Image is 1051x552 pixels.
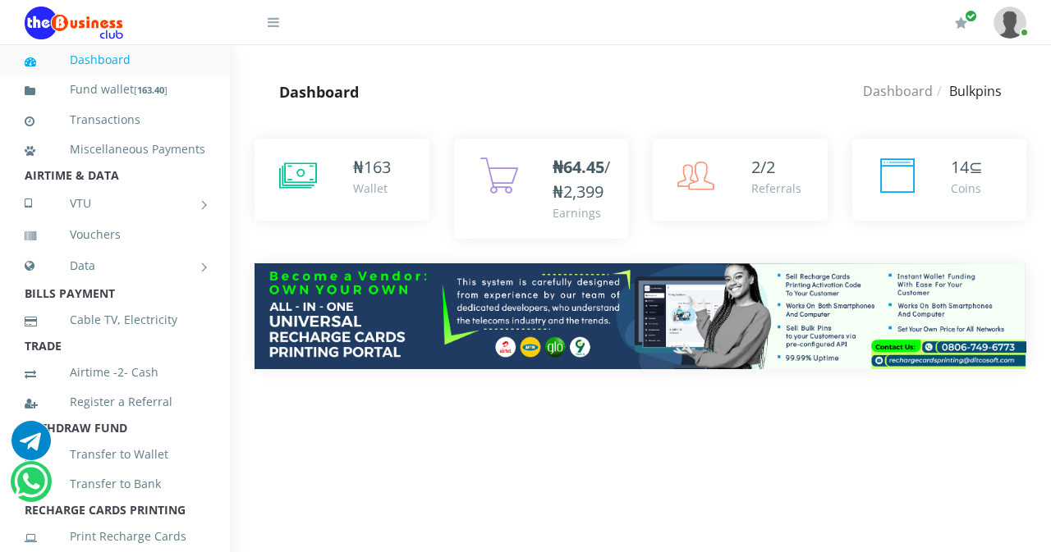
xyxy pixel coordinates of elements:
img: multitenant_rcp.png [255,263,1026,369]
a: Dashboard [863,82,933,100]
a: Register a Referral [25,383,205,421]
div: Earnings [553,204,613,221]
strong: Dashboard [279,82,359,102]
div: ₦ [353,155,391,180]
span: 14 [951,156,969,178]
a: Chat for support [11,433,51,460]
b: 163.40 [137,84,164,96]
a: ₦64.45/₦2,399 Earnings [454,139,629,239]
b: ₦64.45 [553,156,604,178]
a: 2/2 Referrals [653,139,828,221]
a: Cable TV, Electricity [25,301,205,339]
a: Transfer to Wallet [25,436,205,473]
img: User [994,7,1026,39]
i: Renew/Upgrade Subscription [955,16,967,30]
div: ⊆ [951,155,983,180]
a: Transactions [25,101,205,139]
a: Transfer to Bank [25,465,205,503]
small: [ ] [134,84,168,96]
a: Data [25,245,205,286]
span: 2/2 [751,156,775,178]
a: Airtime -2- Cash [25,354,205,391]
span: /₦2,399 [553,156,610,203]
span: 163 [364,156,391,178]
a: Miscellaneous Payments [25,130,205,168]
a: ₦163 Wallet [255,139,429,221]
a: VTU [25,183,205,224]
a: Vouchers [25,216,205,253]
span: Renew/Upgrade Subscription [965,10,977,22]
a: Chat for support [14,474,48,501]
img: Logo [25,7,123,39]
a: Dashboard [25,41,205,79]
div: Coins [951,180,983,197]
div: Wallet [353,180,391,197]
li: Bulkpins [933,81,1002,101]
a: Fund wallet[163.40] [25,71,205,109]
div: Referrals [751,180,801,197]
